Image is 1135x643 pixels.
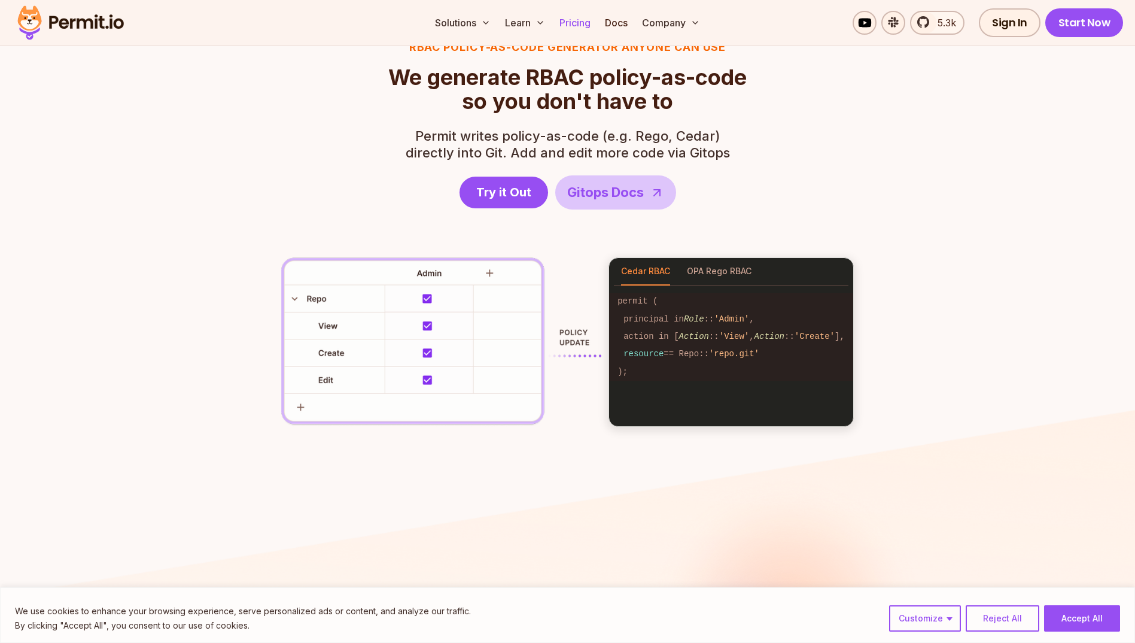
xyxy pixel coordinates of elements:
a: Sign In [979,8,1040,37]
a: 5.3k [910,11,964,35]
span: Gitops Docs [567,183,644,202]
code: permit ( [609,293,853,310]
img: Permit logo [12,2,129,43]
span: Action [754,332,784,341]
a: Start Now [1045,8,1124,37]
code: action in [ :: , :: ], [609,328,853,345]
span: 'View' [719,332,749,341]
h2: so you don't have to [388,65,747,113]
button: Learn [500,11,550,35]
span: 'Admin' [714,314,749,324]
button: Company [637,11,705,35]
p: By clicking "Accept All", you consent to our use of cookies. [15,618,471,633]
p: directly into Git. Add and edit more code via Gitops [406,128,730,161]
span: 'repo.git' [709,349,759,359]
span: Role [684,314,704,324]
span: Permit writes policy-as-code (e.g. Rego, Cedar) [406,128,730,144]
span: 'Create' [795,332,835,341]
span: Action [679,332,709,341]
span: 5.3k [930,16,956,30]
span: resource [623,349,664,359]
a: Docs [600,11,632,35]
button: Customize [889,605,961,632]
button: OPA Rego RBAC [687,258,751,286]
a: Pricing [555,11,595,35]
span: We generate RBAC policy-as-code [388,65,747,89]
span: Try it Out [476,184,531,201]
p: We use cookies to enhance your browsing experience, serve personalized ads or content, and analyz... [15,604,471,618]
code: == Repo:: [609,345,853,363]
code: ); [609,363,853,381]
button: Solutions [430,11,495,35]
button: Cedar RBAC [621,258,670,286]
button: Reject All [966,605,1039,632]
a: Gitops Docs [555,175,676,210]
h3: RBAC Policy-as-code generator anyone can use [388,39,747,56]
button: Accept All [1044,605,1120,632]
code: principal in :: , [609,310,853,327]
a: Try it Out [460,177,548,208]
